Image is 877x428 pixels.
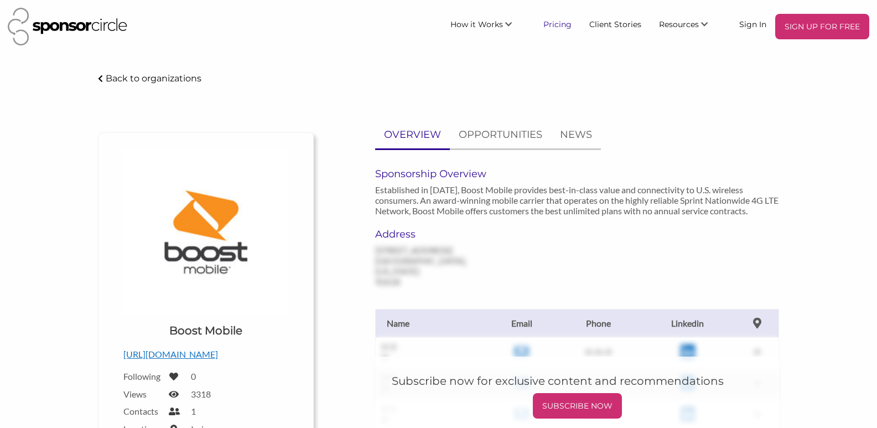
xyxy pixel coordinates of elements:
li: How it Works [442,14,534,39]
label: 3318 [191,389,211,399]
th: Email [486,309,557,337]
h5: Subscribe now for exclusive content and recommendations [392,373,762,389]
a: SUBSCRIBE NOW [392,393,762,419]
p: SIGN UP FOR FREE [780,18,865,35]
p: Back to organizations [106,73,201,84]
span: How it Works [450,19,503,29]
a: Pricing [534,14,580,34]
p: SUBSCRIBE NOW [537,398,617,414]
img: Logo [123,149,288,314]
p: NEWS [560,127,592,143]
span: Resources [659,19,699,29]
label: Views [123,389,162,399]
th: Linkedin [640,309,736,337]
th: Phone [557,309,639,337]
img: Sponsor Circle Logo [8,8,127,45]
p: [URL][DOMAIN_NAME] [123,347,288,362]
label: Following [123,371,162,381]
h1: Boost Mobile [169,323,242,338]
h6: Sponsorship Overview [375,168,779,180]
label: 0 [191,371,196,381]
p: OPPORTUNITIES [459,127,542,143]
p: Established in [DATE], Boost Mobile provides best-in-class value and connectivity to U.S. wireles... [375,184,779,216]
h6: Address [375,228,499,240]
a: Sign In [730,14,775,34]
li: Resources [650,14,730,39]
label: 1 [191,406,196,416]
a: Client Stories [580,14,650,34]
label: Contacts [123,406,162,416]
th: Name [376,309,486,337]
p: OVERVIEW [384,127,441,143]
